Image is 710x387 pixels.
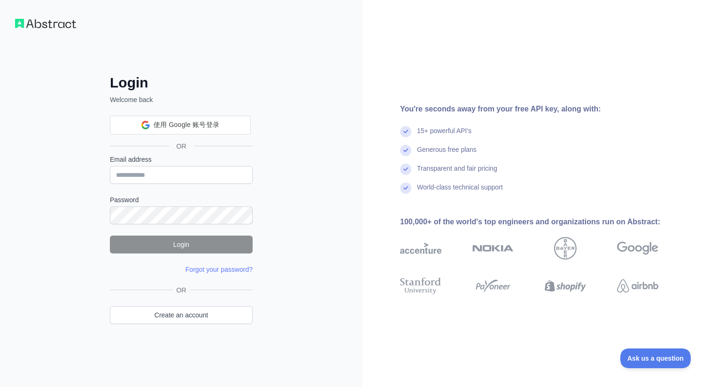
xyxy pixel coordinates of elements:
span: OR [169,142,194,151]
img: bayer [554,237,577,260]
img: nokia [472,237,514,260]
img: check mark [400,164,411,175]
img: airbnb [617,276,658,296]
img: accenture [400,237,441,260]
div: 15+ powerful API's [417,126,471,145]
img: Workflow [15,19,76,28]
img: google [617,237,658,260]
p: Welcome back [110,95,253,104]
div: 使用 Google 账号登录 [110,116,251,134]
label: Password [110,195,253,205]
span: OR [173,285,190,295]
iframe: Toggle Customer Support [620,348,691,368]
h2: Login [110,74,253,91]
div: Transparent and fair pricing [417,164,497,182]
div: You're seconds away from your free API key, along with: [400,103,688,115]
img: check mark [400,145,411,156]
img: check mark [400,182,411,194]
span: 使用 Google 账号登录 [154,120,219,130]
label: Email address [110,155,253,164]
div: World-class technical support [417,182,503,201]
img: payoneer [472,276,514,296]
a: Forgot your password? [185,266,253,273]
div: Generous free plans [417,145,477,164]
img: stanford university [400,276,441,296]
div: 100,000+ of the world's top engineers and organizations run on Abstract: [400,216,688,228]
img: shopify [545,276,586,296]
a: Create an account [110,306,253,324]
button: Login [110,236,253,253]
img: check mark [400,126,411,137]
